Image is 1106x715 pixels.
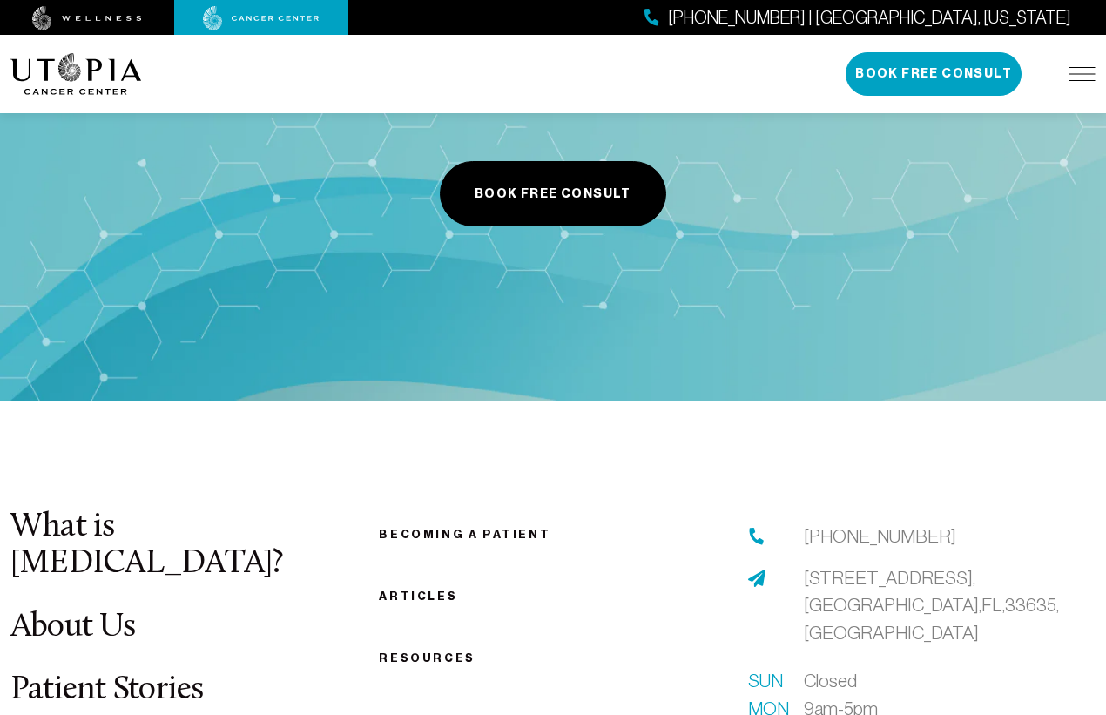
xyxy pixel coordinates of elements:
img: wellness [32,6,142,30]
img: address [748,570,765,587]
img: cancer center [203,6,320,30]
button: Book Free Consult [440,161,666,226]
a: Articles [379,590,457,603]
a: [PHONE_NUMBER] | [GEOGRAPHIC_DATA], [US_STATE] [644,5,1071,30]
a: What is [MEDICAL_DATA]? [10,510,283,581]
img: phone [748,528,765,545]
span: [PHONE_NUMBER] | [GEOGRAPHIC_DATA], [US_STATE] [668,5,1071,30]
img: logo [10,53,142,95]
a: Resources [379,651,475,664]
a: About Us [10,610,135,644]
a: Patient Stories [10,673,204,707]
img: icon-hamburger [1069,67,1096,81]
button: Book Free Consult [846,52,1022,96]
a: Becoming a patient [379,528,550,541]
span: Sun [748,667,783,695]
